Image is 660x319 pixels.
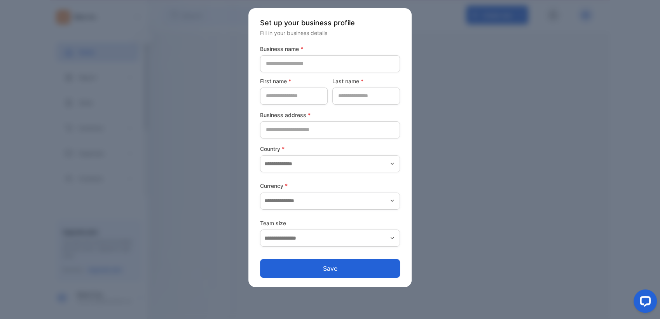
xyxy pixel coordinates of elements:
label: Team size [260,219,400,227]
label: First name [260,77,328,85]
label: Business name [260,45,400,53]
label: Country [260,145,400,153]
p: Fill in your business details [260,29,400,37]
p: Set up your business profile [260,18,400,28]
button: Save [260,259,400,278]
iframe: LiveChat chat widget [627,286,660,319]
label: Last name [332,77,400,85]
label: Currency [260,182,400,190]
label: Business address [260,111,400,119]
